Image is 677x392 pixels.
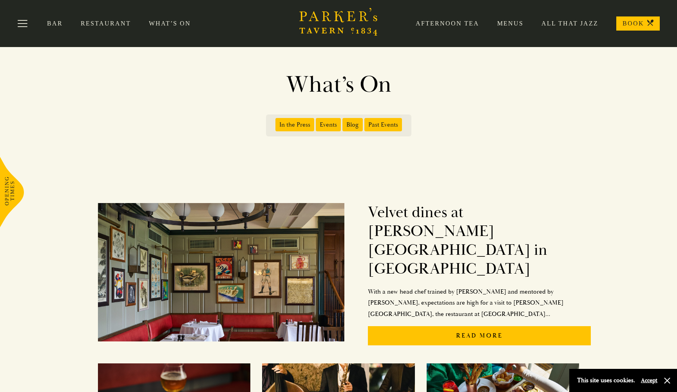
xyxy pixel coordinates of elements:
button: Close and accept [663,377,671,385]
p: With a new head chef trained by [PERSON_NAME] and mentored by [PERSON_NAME], expectations are hig... [368,286,591,320]
button: Accept [641,377,657,384]
span: In the Press [275,118,314,131]
span: Past Events [364,118,402,131]
p: This site uses cookies. [577,375,635,386]
span: Blog [342,118,363,131]
a: Velvet dines at [PERSON_NAME][GEOGRAPHIC_DATA] in [GEOGRAPHIC_DATA]With a new head chef trained b... [98,195,590,352]
span: Events [316,118,341,131]
h2: Velvet dines at [PERSON_NAME][GEOGRAPHIC_DATA] in [GEOGRAPHIC_DATA] [368,203,591,278]
h1: What’s On [115,71,562,99]
p: Read More [368,326,591,345]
